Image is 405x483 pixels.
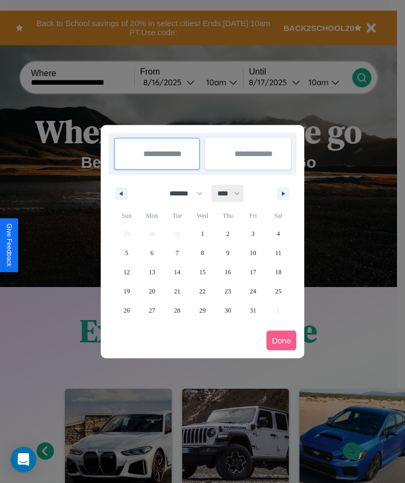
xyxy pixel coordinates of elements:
span: 28 [174,301,181,320]
span: 10 [250,243,256,263]
button: 17 [240,263,265,282]
button: 20 [139,282,164,301]
span: 8 [201,243,204,263]
button: 31 [240,301,265,320]
button: 8 [190,243,215,263]
span: 20 [149,282,155,301]
button: 15 [190,263,215,282]
button: 6 [139,243,164,263]
div: Give Feedback [5,224,13,267]
button: 1 [190,224,215,243]
button: 16 [215,263,240,282]
span: 22 [199,282,206,301]
button: 24 [240,282,265,301]
span: 17 [250,263,256,282]
span: Sat [266,207,291,224]
span: 31 [250,301,256,320]
span: 23 [224,282,231,301]
span: 7 [176,243,179,263]
span: 4 [277,224,280,243]
button: 27 [139,301,164,320]
button: 19 [114,282,139,301]
span: 5 [125,243,128,263]
span: 24 [250,282,256,301]
span: 1 [201,224,204,243]
span: 21 [174,282,181,301]
button: 12 [114,263,139,282]
button: 2 [215,224,240,243]
span: Tue [165,207,190,224]
span: 9 [226,243,229,263]
span: 30 [224,301,231,320]
span: Wed [190,207,215,224]
button: 18 [266,263,291,282]
span: 27 [149,301,155,320]
button: 25 [266,282,291,301]
span: 25 [275,282,281,301]
span: Thu [215,207,240,224]
span: 19 [124,282,130,301]
button: 9 [215,243,240,263]
span: Fri [240,207,265,224]
button: 26 [114,301,139,320]
button: 23 [215,282,240,301]
span: 6 [150,243,153,263]
button: 13 [139,263,164,282]
button: 5 [114,243,139,263]
button: 10 [240,243,265,263]
span: 29 [199,301,206,320]
div: Open Intercom Messenger [11,447,36,472]
span: 18 [275,263,281,282]
span: 11 [275,243,281,263]
span: 2 [226,224,229,243]
span: 15 [199,263,206,282]
button: 3 [240,224,265,243]
button: 30 [215,301,240,320]
button: 29 [190,301,215,320]
button: 7 [165,243,190,263]
button: 11 [266,243,291,263]
span: Mon [139,207,164,224]
button: 4 [266,224,291,243]
span: Sun [114,207,139,224]
span: 12 [124,263,130,282]
span: 3 [252,224,255,243]
span: 26 [124,301,130,320]
span: 16 [224,263,231,282]
span: 14 [174,263,181,282]
button: 14 [165,263,190,282]
button: 22 [190,282,215,301]
button: 21 [165,282,190,301]
button: 28 [165,301,190,320]
span: 13 [149,263,155,282]
button: Done [266,331,296,350]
